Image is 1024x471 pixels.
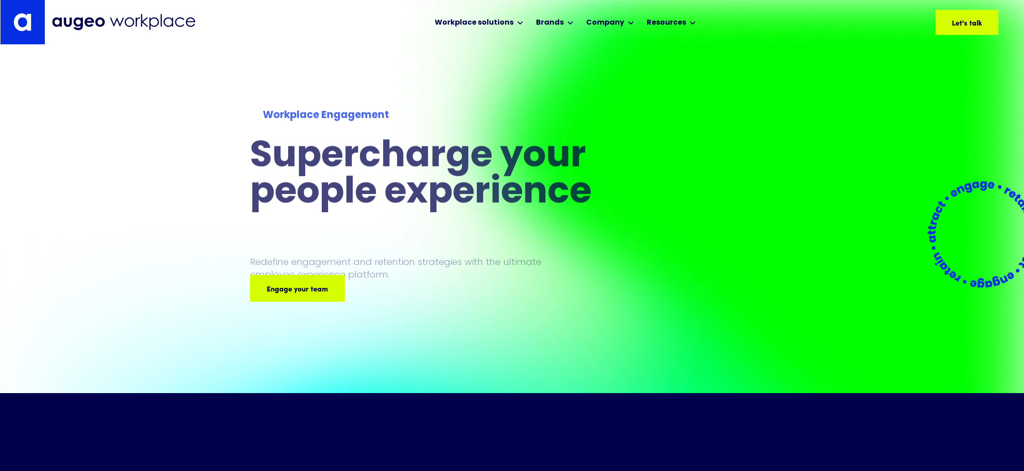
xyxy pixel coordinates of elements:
[536,17,564,28] div: Brands
[250,256,558,281] p: Redefine engagement and retention strategies with the ultimate employee experience platform.
[935,10,998,35] a: Let's talk
[263,108,624,123] div: Workplace Engagement
[250,275,345,302] a: Engage your team
[586,17,624,28] div: Company
[250,139,637,212] h1: Supercharge your people experience
[647,17,686,28] div: Resources
[13,13,31,31] img: Augeo's "a" monogram decorative logo in white.
[52,14,195,30] img: Augeo Workplace business unit full logo in mignight blue.
[435,17,514,28] div: Workplace solutions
